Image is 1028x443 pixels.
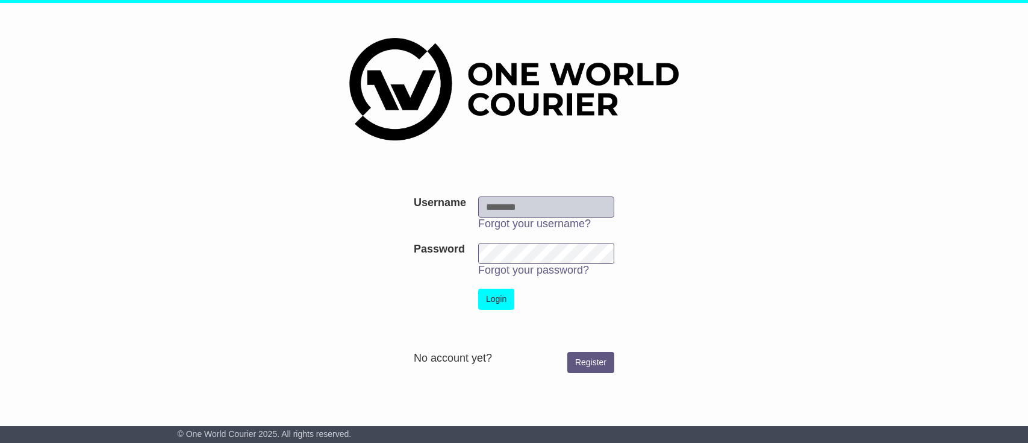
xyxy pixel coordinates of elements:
img: One World [349,38,678,140]
span: © One World Courier 2025. All rights reserved. [178,429,352,439]
a: Forgot your username? [478,218,591,230]
a: Forgot your password? [478,264,589,276]
a: Register [567,352,614,373]
label: Username [414,196,466,210]
button: Login [478,289,514,310]
div: No account yet? [414,352,614,365]
label: Password [414,243,465,256]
